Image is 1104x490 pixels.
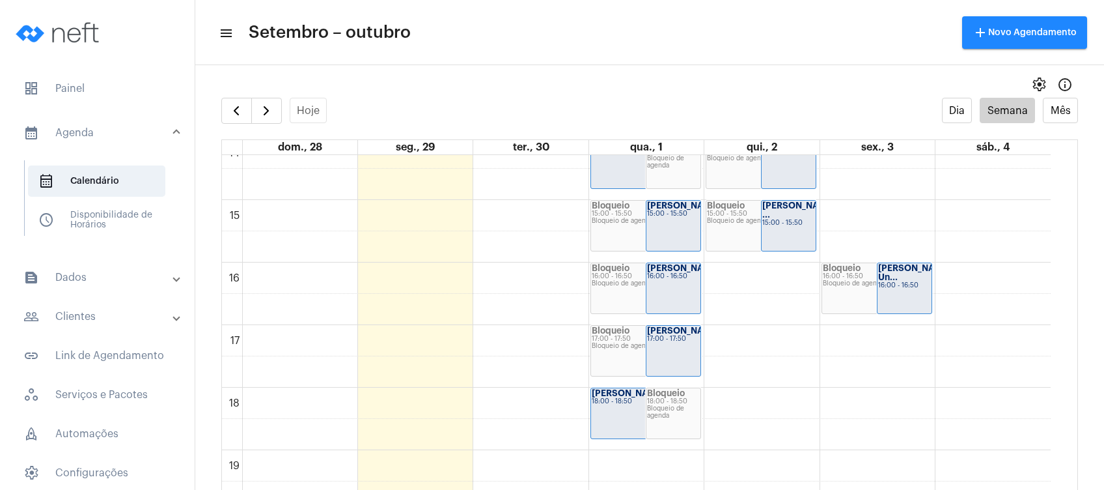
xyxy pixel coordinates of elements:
mat-icon: sidenav icon [23,309,39,324]
span: sidenav icon [38,212,54,228]
div: Bloqueio de agenda [647,155,700,169]
button: Semana Anterior [221,98,252,124]
div: Bloqueio de agenda [592,280,700,287]
span: sidenav icon [23,387,39,403]
span: Painel [13,73,182,104]
div: 16:00 - 16:50 [647,273,700,280]
div: Bloqueio de agenda [592,218,700,225]
mat-expansion-panel-header: sidenav iconDados [8,262,195,293]
strong: Bloqueio [592,201,629,210]
div: 17 [228,335,242,347]
strong: [PERSON_NAME]... [647,201,728,210]
div: Bloqueio de agenda [707,218,815,225]
a: 28 de setembro de 2025 [275,140,325,154]
strong: [PERSON_NAME]... [647,264,728,272]
div: 18 [227,397,242,409]
a: 30 de setembro de 2025 [510,140,552,154]
span: Setembro – outubro [249,22,411,43]
div: Bloqueio de agenda [707,155,815,162]
div: Bloqueio de agenda [647,405,700,420]
strong: [PERSON_NAME] ... [762,201,835,219]
mat-icon: Info [1057,77,1073,93]
div: 16:00 - 16:50 [592,273,700,280]
span: Serviços e Pacotes [13,379,182,411]
strong: Bloqueio [592,264,629,272]
a: 1 de outubro de 2025 [628,140,665,154]
strong: Bloqueio [707,201,745,210]
div: 15 [227,210,242,222]
img: logo-neft-novo-2.png [10,7,108,59]
div: 18:00 - 18:50 [647,398,700,405]
div: 15:00 - 15:50 [592,210,700,218]
strong: Bloqueio [592,326,629,335]
mat-icon: sidenav icon [23,348,39,364]
button: Mês [1043,98,1078,123]
strong: Bloqueio [647,389,685,397]
span: sidenav icon [23,81,39,96]
a: 4 de outubro de 2025 [974,140,1012,154]
div: 16:00 - 16:50 [878,282,931,289]
a: 2 de outubro de 2025 [744,140,780,154]
mat-panel-title: Agenda [23,125,174,141]
button: Semana [980,98,1035,123]
span: Calendário [28,166,165,197]
div: 17:00 - 17:50 [647,336,700,343]
mat-expansion-panel-header: sidenav iconClientes [8,301,195,332]
div: 15:00 - 15:50 [762,220,815,227]
strong: Bloqueio [823,264,861,272]
button: Info [1052,72,1078,98]
button: Novo Agendamento [962,16,1087,49]
button: Hoje [290,98,327,123]
mat-expansion-panel-header: sidenav iconAgenda [8,112,195,154]
mat-icon: sidenav icon [219,25,232,41]
div: 15:00 - 15:50 [707,210,815,218]
div: 16 [227,272,242,284]
span: sidenav icon [38,173,54,189]
span: sidenav icon [23,426,39,442]
strong: [PERSON_NAME] d... [592,389,680,397]
strong: [PERSON_NAME] [647,326,720,335]
button: settings [1026,72,1052,98]
span: settings [1031,77,1047,93]
span: sidenav icon [23,465,39,481]
div: Bloqueio de agenda [592,343,700,350]
span: Link de Agendamento [13,340,182,371]
span: Automações [13,418,182,450]
mat-panel-title: Clientes [23,309,174,324]
span: Novo Agendamento [973,28,1077,37]
div: 19 [227,460,242,472]
div: Bloqueio de agenda [823,280,931,287]
a: 29 de setembro de 2025 [393,140,437,154]
div: sidenav iconAgenda [8,154,195,254]
button: Próximo Semana [251,98,282,124]
a: 3 de outubro de 2025 [859,140,896,154]
strong: [PERSON_NAME] Un... [878,264,951,281]
span: Configurações [13,457,182,489]
mat-icon: add [973,25,988,40]
div: 17:00 - 17:50 [592,336,700,343]
mat-icon: sidenav icon [23,270,39,285]
span: Disponibilidade de Horários [28,205,165,236]
mat-icon: sidenav icon [23,125,39,141]
div: 15:00 - 15:50 [647,210,700,218]
div: 16:00 - 16:50 [823,273,931,280]
button: Dia [942,98,973,123]
mat-panel-title: Dados [23,270,174,285]
div: 18:00 - 18:50 [592,398,700,405]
